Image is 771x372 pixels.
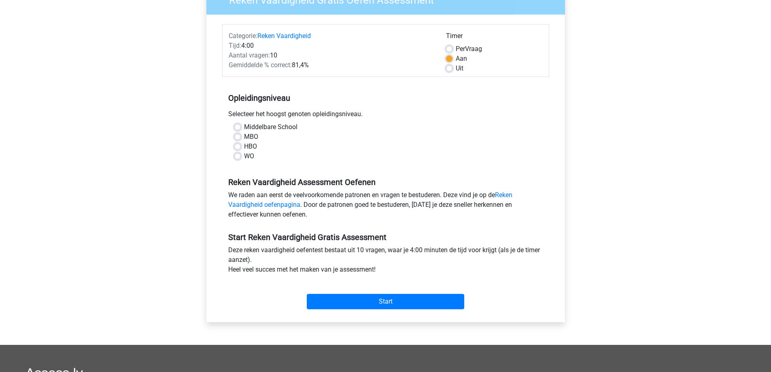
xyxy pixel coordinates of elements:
[456,64,463,73] label: Uit
[222,109,549,122] div: Selecteer het hoogst genoten opleidingsniveau.
[456,54,467,64] label: Aan
[222,190,549,223] div: We raden aan eerst de veelvoorkomende patronen en vragen te bestuderen. Deze vind je op de . Door...
[244,151,254,161] label: WO
[307,294,464,309] input: Start
[223,51,440,60] div: 10
[244,132,258,142] label: MBO
[244,122,297,132] label: Middelbare School
[229,51,270,59] span: Aantal vragen:
[229,42,241,49] span: Tijd:
[222,245,549,278] div: Deze reken vaardigheid oefentest bestaat uit 10 vragen, waar je 4:00 minuten de tijd voor krijgt ...
[244,142,257,151] label: HBO
[223,41,440,51] div: 4:00
[456,44,482,54] label: Vraag
[223,60,440,70] div: 81,4%
[228,90,543,106] h5: Opleidingsniveau
[228,232,543,242] h5: Start Reken Vaardigheid Gratis Assessment
[257,32,311,40] a: Reken Vaardigheid
[228,177,543,187] h5: Reken Vaardigheid Assessment Oefenen
[446,31,543,44] div: Timer
[456,45,465,53] span: Per
[229,61,292,69] span: Gemiddelde % correct:
[229,32,257,40] span: Categorie:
